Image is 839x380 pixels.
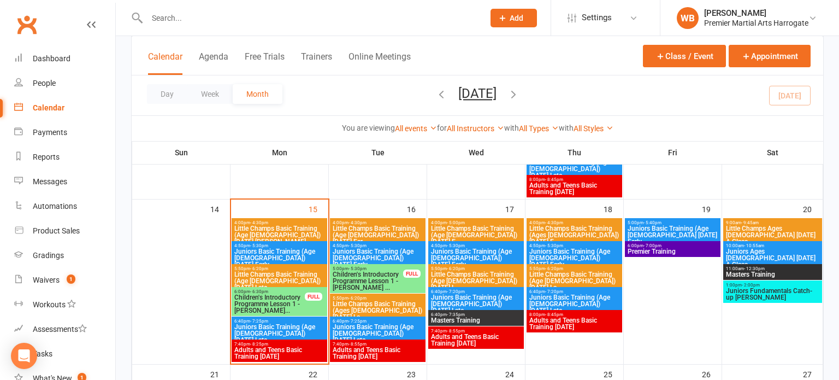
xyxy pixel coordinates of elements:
a: All Types [519,124,559,133]
span: Juniors Basic Training (Age [DEMOGRAPHIC_DATA]) [DATE] Early [332,248,423,268]
button: Online Meetings [348,51,411,75]
span: Little Champs Basic Training (Ages [DEMOGRAPHIC_DATA]) [DATE] La... [332,301,423,320]
span: 1:00pm [725,283,820,288]
span: - 6:20pm [250,266,268,271]
span: - 5:30pm [447,243,465,248]
strong: with [559,124,574,132]
button: Appointment [729,45,811,67]
th: Sat [722,141,823,164]
div: Product Sales [33,226,80,235]
span: Children's Introductory Programme Lesson 1 - [PERSON_NAME] ... [332,271,404,291]
span: 6:40pm [234,319,325,324]
span: Juniors Basic Training (Age [DEMOGRAPHIC_DATA]) [DATE] Late [234,324,325,343]
button: Add [491,9,537,27]
div: 19 [702,200,722,218]
span: 4:50pm [430,243,522,248]
div: Premier Martial Arts Harrogate [704,18,808,28]
div: Payments [33,128,67,137]
span: - 6:20pm [348,296,367,301]
span: Little Champs Basic Training (Ages [DEMOGRAPHIC_DATA]) [DATE] E... [529,225,620,245]
span: - 4:30pm [545,220,563,225]
a: Product Sales [14,219,115,243]
span: - 4:30pm [348,220,367,225]
div: FULL [305,293,322,301]
span: - 8:25pm [250,342,268,347]
span: Juniors Basic Training (Age [DEMOGRAPHIC_DATA]) [DATE] Late [529,294,620,314]
button: Class / Event [643,45,726,67]
span: 6:40pm [529,289,620,294]
span: 6:00pm [627,243,718,248]
div: 15 [309,200,328,218]
span: Adults and Teens Basic Training [DATE] [529,182,620,195]
a: Waivers 1 [14,268,115,293]
strong: You are viewing [342,124,395,132]
div: People [33,79,56,87]
span: - 7:25pm [250,319,268,324]
button: [DATE] [458,86,497,101]
span: 9:00am [725,220,820,225]
div: Messages [33,177,67,186]
div: Tasks [33,349,52,358]
a: All events [395,124,437,133]
span: Little Champs Basic Training (Age [DEMOGRAPHIC_DATA]) [DATE] La... [529,271,620,291]
span: 4:50pm [529,243,620,248]
div: Waivers [33,276,60,284]
th: Thu [525,141,624,164]
button: Day [147,84,187,104]
span: Little Champs Basic Training (Age [DEMOGRAPHIC_DATA]) [DATE] Late [234,271,325,291]
div: Workouts [33,300,66,309]
span: Juniors Fundamentals Catch-up [PERSON_NAME] [725,288,820,301]
div: WB [677,7,699,29]
div: [PERSON_NAME] [704,8,808,18]
span: 7:40pm [332,342,423,347]
span: 5:50pm [529,266,620,271]
a: Workouts [14,293,115,317]
span: 5:50pm [332,296,423,301]
span: Little Champs Basic Training (Age [DEMOGRAPHIC_DATA]) [DATE] E... [430,225,522,245]
input: Search... [144,10,476,26]
span: - 7:20pm [545,289,563,294]
span: - 2:00pm [742,283,760,288]
div: 18 [604,200,623,218]
button: Trainers [301,51,332,75]
a: Reports [14,145,115,169]
span: - 5:00pm [447,220,465,225]
span: - 5:30pm [545,243,563,248]
strong: for [437,124,447,132]
span: - 5:40pm [643,220,661,225]
span: Premier Training [627,248,718,255]
div: Dashboard [33,54,70,63]
span: - 6:20pm [447,266,465,271]
span: 4:00pm [529,220,620,225]
span: Adults and Teens Basic Training [DATE] [529,317,620,330]
div: FULL [403,270,421,278]
span: - 9:45am [741,220,759,225]
span: - 7:25pm [348,319,367,324]
span: 5:00pm [627,220,718,225]
span: Juniors Basic Training (Age [DEMOGRAPHIC_DATA]) [DATE] Late [332,324,423,343]
span: - 8:55pm [348,342,367,347]
span: Juniors Basic Training (Age [DEMOGRAPHIC_DATA]) [DATE] Late [529,159,620,179]
span: Little Champs Basic Training (Age [DEMOGRAPHIC_DATA]) [DATE] Ear... [332,225,423,245]
div: 17 [505,200,525,218]
span: - 7:35pm [447,312,465,317]
span: - 12:30pm [744,266,765,271]
span: 4:00pm [234,220,325,225]
span: - 10:55am [744,243,764,248]
span: - 6:20pm [545,266,563,271]
span: 4:00pm [332,220,423,225]
th: Mon [231,141,329,164]
strong: with [504,124,519,132]
div: Automations [33,202,77,211]
span: 6:40pm [332,319,423,324]
span: - 8:45pm [545,312,563,317]
span: - 5:30pm [348,243,367,248]
span: Masters Training [430,317,522,324]
span: 10:00am [725,243,820,248]
span: 4:50pm [234,243,325,248]
span: Adults and Teens Basic Training [DATE] [430,334,522,347]
span: 7:40pm [234,342,325,347]
a: Assessments [14,317,115,342]
span: Little Champs Basic Training (Age [DEMOGRAPHIC_DATA]) [DATE] [PERSON_NAME]... [234,225,325,245]
span: - 8:45pm [545,177,563,182]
